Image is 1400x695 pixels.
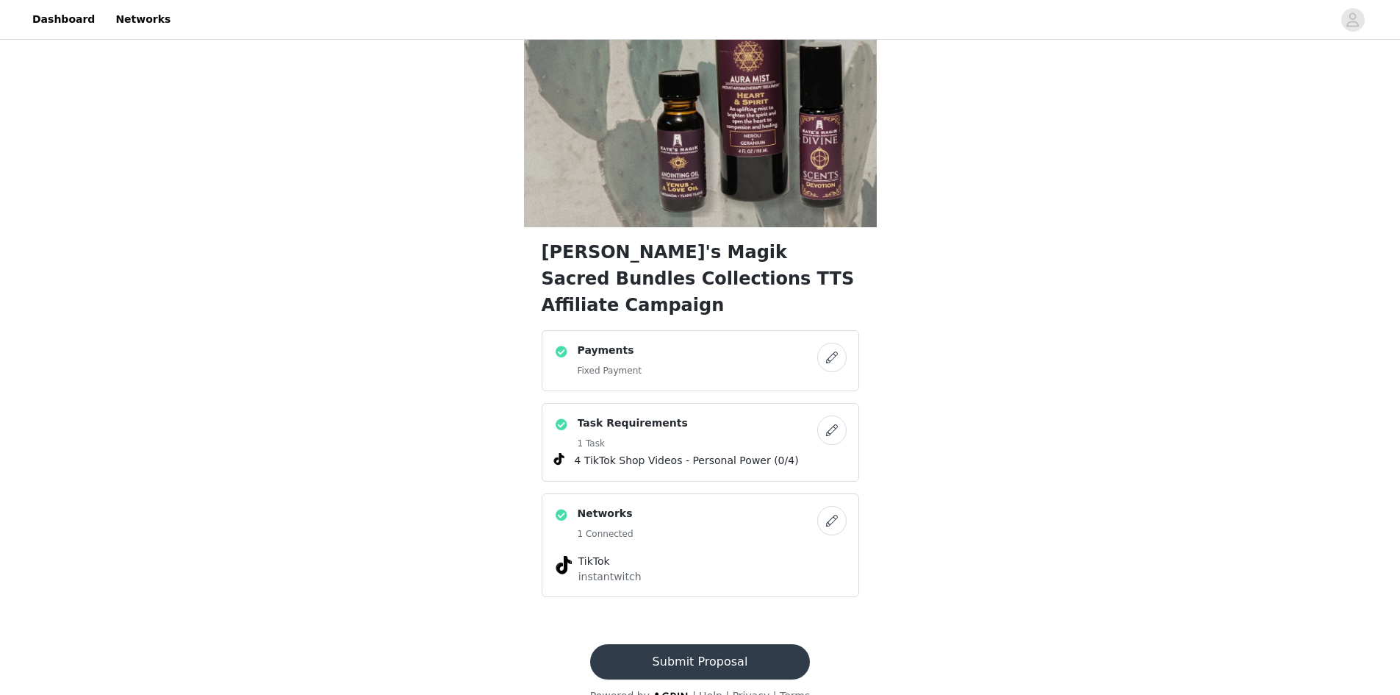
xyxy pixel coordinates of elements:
[1346,8,1360,32] div: avatar
[575,453,799,468] span: 4 TikTok Shop Videos - Personal Power (0/4)
[24,3,104,36] a: Dashboard
[578,416,688,431] h4: Task Requirements
[578,506,633,521] h4: Networks
[578,569,822,585] p: instantwitch
[578,554,822,569] h4: TikTok
[578,343,642,358] h4: Payments
[590,644,810,680] button: Submit Proposal
[542,493,859,597] div: Networks
[578,364,642,377] h5: Fixed Payment
[578,527,633,541] h5: 1 Connected
[107,3,179,36] a: Networks
[542,403,859,482] div: Task Requirements
[542,330,859,391] div: Payments
[578,437,688,450] h5: 1 Task
[542,239,859,318] h1: [PERSON_NAME]'s Magik Sacred Bundles Collections TTS Affiliate Campaign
